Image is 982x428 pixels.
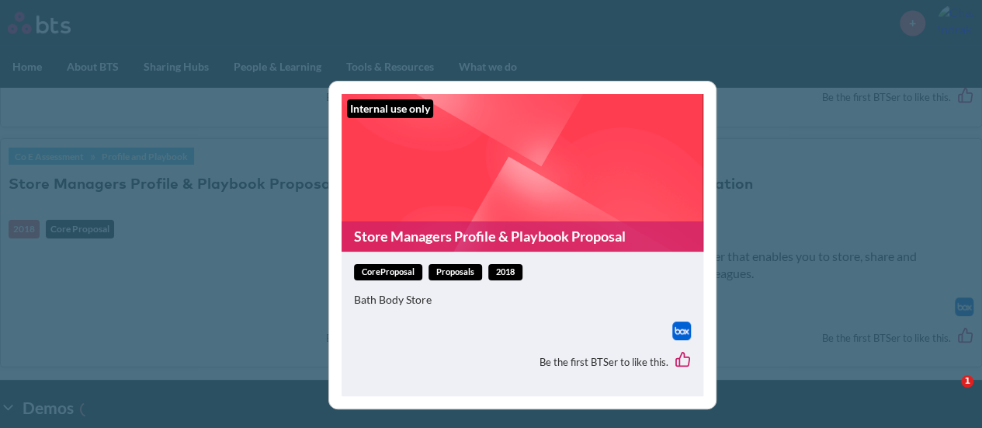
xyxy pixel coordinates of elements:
a: Store Managers Profile & Playbook Proposal [342,221,703,252]
iframe: Intercom live chat [929,375,966,412]
a: Download file from Box [672,322,691,340]
span: 1 [961,375,973,388]
a: Proposals [429,264,482,280]
span: 2018 [488,264,522,280]
span: coreProposal [354,264,422,280]
p: Bath Body Store [354,292,691,308]
img: Box logo [672,322,691,340]
div: Internal use only [347,99,433,118]
div: Be the first BTSer to like this. [354,340,691,384]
